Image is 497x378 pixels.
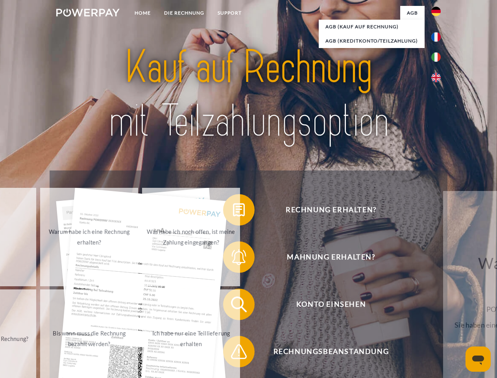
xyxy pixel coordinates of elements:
div: Ich habe nur eine Teillieferung erhalten [147,328,235,349]
a: SUPPORT [211,6,248,20]
button: Rechnungsbeanstandung [223,336,428,367]
a: AGB (Kreditkonto/Teilzahlung) [319,34,425,48]
img: title-powerpay_de.svg [75,38,422,151]
div: Was habe ich noch offen, ist meine Zahlung eingegangen? [147,226,235,248]
a: Home [128,6,157,20]
a: DIE RECHNUNG [157,6,211,20]
div: Bis wann muss die Rechnung bezahlt werden? [45,328,133,349]
span: Konto einsehen [235,289,427,320]
span: Rechnungsbeanstandung [235,336,427,367]
iframe: Schaltfläche zum Öffnen des Messaging-Fensters [466,346,491,372]
a: AGB (Kauf auf Rechnung) [319,20,425,34]
img: en [431,73,441,82]
img: fr [431,32,441,42]
img: de [431,7,441,16]
img: logo-powerpay-white.svg [56,9,120,17]
button: Konto einsehen [223,289,428,320]
a: Was habe ich noch offen, ist meine Zahlung eingegangen? [142,188,240,286]
div: Warum habe ich eine Rechnung erhalten? [45,226,133,248]
a: agb [400,6,425,20]
img: it [431,52,441,62]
